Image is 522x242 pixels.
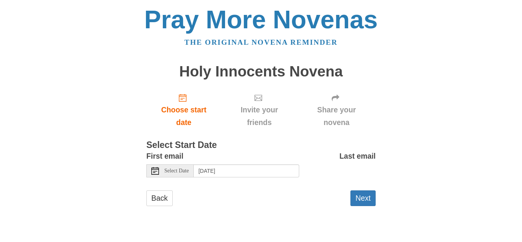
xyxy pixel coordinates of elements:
a: Back [146,190,173,206]
span: Share your novena [305,104,368,129]
label: Last email [339,150,376,162]
label: First email [146,150,183,162]
a: Pray More Novenas [144,5,378,34]
span: Choose start date [154,104,214,129]
span: Select Date [164,168,189,174]
h3: Select Start Date [146,140,376,150]
a: The original novena reminder [185,38,338,46]
button: Next [350,190,376,206]
div: Click "Next" to confirm your start date first. [297,87,376,133]
a: Choose start date [146,87,221,133]
h1: Holy Innocents Novena [146,63,376,80]
div: Click "Next" to confirm your start date first. [221,87,297,133]
span: Invite your friends [229,104,290,129]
